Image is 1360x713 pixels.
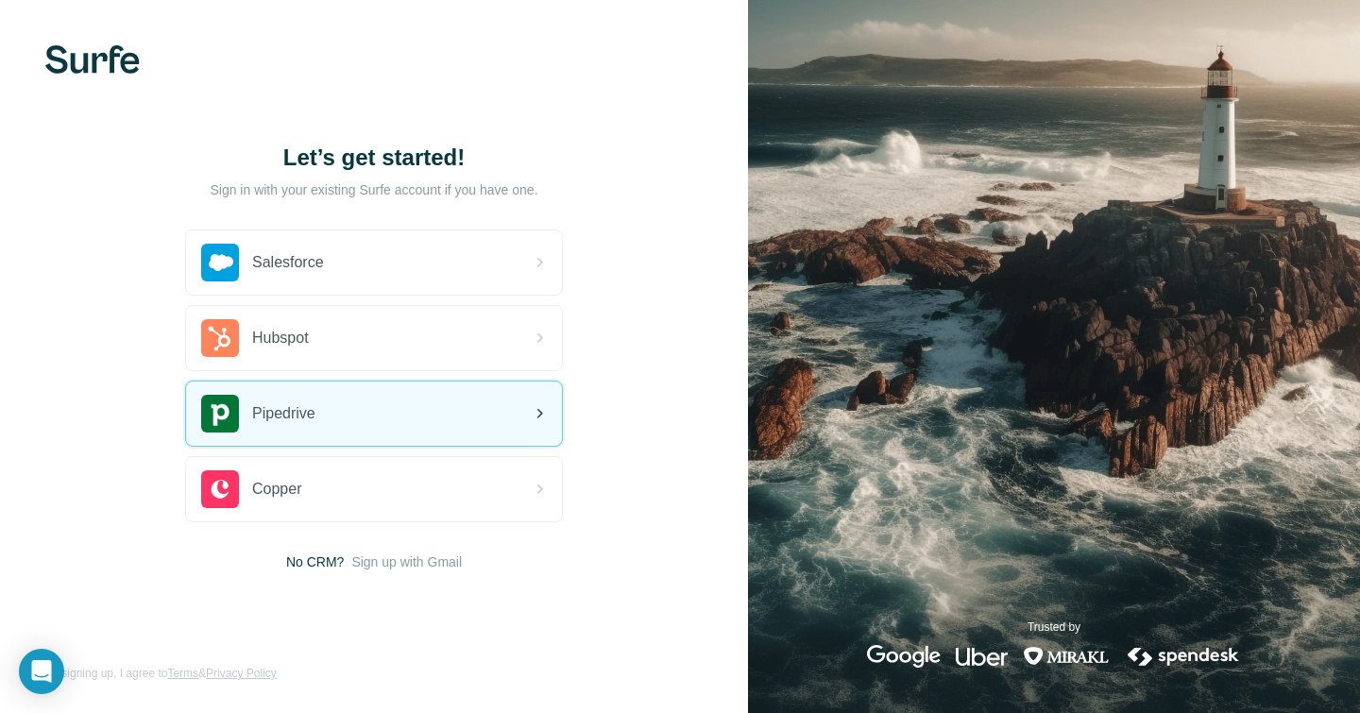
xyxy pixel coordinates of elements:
img: salesforce's logo [201,244,239,281]
a: Terms [167,667,198,680]
span: By signing up, I agree to & [45,665,277,682]
img: uber's logo [956,645,1008,668]
p: Trusted by [1028,619,1080,636]
span: Pipedrive [252,402,315,425]
span: Hubspot [252,327,309,349]
img: hubspot's logo [201,319,239,357]
img: spendesk's logo [1125,645,1242,668]
a: Privacy Policy [206,667,277,680]
div: Open Intercom Messenger [19,649,64,694]
img: mirakl's logo [1023,645,1110,668]
span: No CRM? [286,552,344,571]
h1: Let’s get started! [185,143,563,173]
span: Copper [252,478,301,501]
img: copper's logo [201,470,239,508]
img: Surfe's logo [45,45,140,74]
button: Sign up with Gmail [351,552,462,571]
img: pipedrive's logo [201,395,239,433]
p: Sign in with your existing Surfe account if you have one. [210,180,537,199]
span: Salesforce [252,251,324,274]
img: google's logo [867,645,941,668]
